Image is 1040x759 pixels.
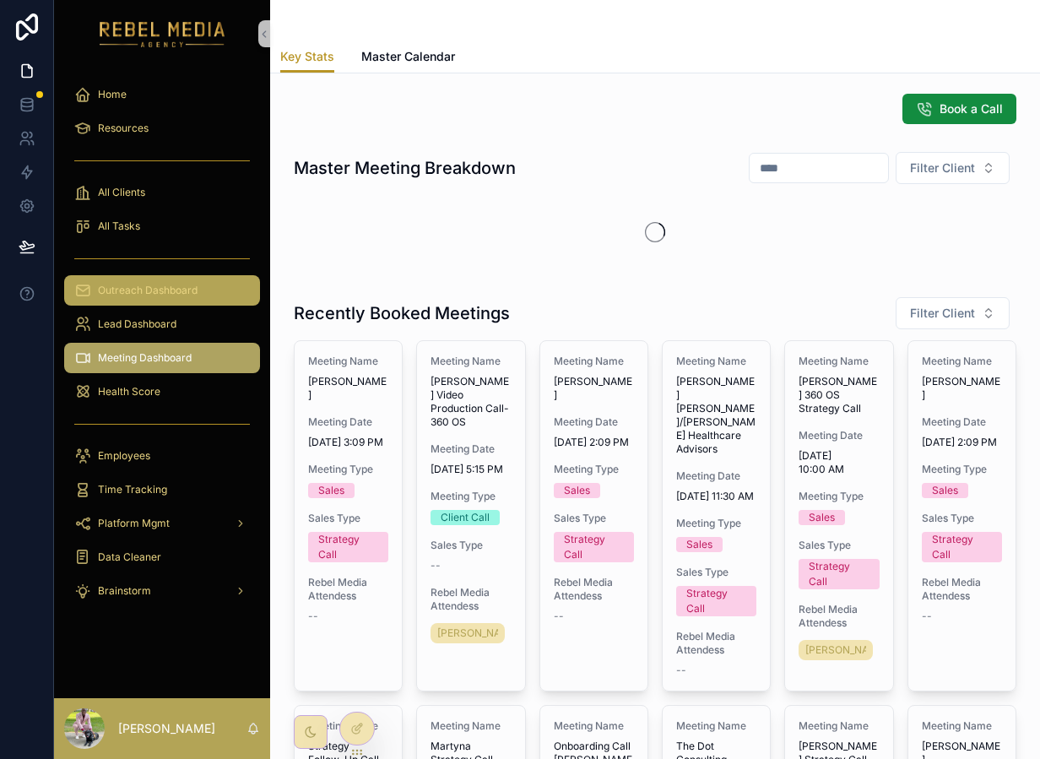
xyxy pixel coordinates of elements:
[308,576,388,603] span: Rebel Media Attendess
[64,177,260,208] a: All Clients
[64,377,260,407] a: Health Score
[554,355,634,368] span: Meeting Name
[98,483,167,496] span: Time Tracking
[676,490,756,503] span: [DATE] 11:30 AM
[308,610,318,623] span: --
[676,664,686,677] span: --
[431,623,504,643] a: [PERSON_NAME]
[676,469,756,483] span: Meeting Date
[922,719,1002,733] span: Meeting Name
[98,584,151,598] span: Brainstorm
[54,68,270,628] div: scrollable content
[308,512,388,525] span: Sales Type
[922,512,1002,525] span: Sales Type
[554,719,634,733] span: Meeting Name
[98,220,140,233] span: All Tasks
[431,490,511,503] span: Meeting Type
[64,309,260,339] a: Lead Dashboard
[64,474,260,505] a: Time Tracking
[318,532,378,562] div: Strategy Call
[932,483,958,498] div: Sales
[922,375,1002,402] span: [PERSON_NAME]
[799,640,872,660] a: [PERSON_NAME]
[922,415,1002,429] span: Meeting Date
[799,539,879,552] span: Sales Type
[554,415,634,429] span: Meeting Date
[431,586,511,613] span: Rebel Media Attendess
[431,463,511,476] span: [DATE] 5:15 PM
[64,508,260,539] a: Platform Mgmt
[64,576,260,606] a: Brainstorm
[98,550,161,564] span: Data Cleaner
[799,375,879,415] span: [PERSON_NAME] 360 OS Strategy Call
[308,375,388,402] span: [PERSON_NAME]
[308,415,388,429] span: Meeting Date
[922,463,1002,476] span: Meeting Type
[554,436,634,449] span: [DATE] 2:09 PM
[280,48,334,65] span: Key Stats
[64,275,260,306] a: Outreach Dashboard
[431,442,511,456] span: Meeting Date
[98,449,150,463] span: Employees
[294,340,403,691] a: Meeting Name[PERSON_NAME]Meeting Date[DATE] 3:09 PMMeeting TypeSalesSales TypeStrategy CallRebel ...
[64,343,260,373] a: Meeting Dashboard
[431,719,511,733] span: Meeting Name
[896,297,1010,329] button: Select Button
[64,441,260,471] a: Employees
[564,483,590,498] div: Sales
[932,532,992,562] div: Strategy Call
[280,41,334,73] a: Key Stats
[308,355,388,368] span: Meeting Name
[902,94,1016,124] button: Book a Call
[805,643,865,657] span: [PERSON_NAME]
[799,449,879,476] span: [DATE] 10:00 AM
[64,211,260,241] a: All Tasks
[809,510,835,525] div: Sales
[431,375,511,429] span: [PERSON_NAME] Video Production Call- 360 OS
[431,355,511,368] span: Meeting Name
[564,532,624,562] div: Strategy Call
[441,510,490,525] div: Client Call
[431,559,441,572] span: --
[98,351,192,365] span: Meeting Dashboard
[318,483,344,498] div: Sales
[416,340,525,691] a: Meeting Name[PERSON_NAME] Video Production Call- 360 OSMeeting Date[DATE] 5:15 PMMeeting TypeClie...
[784,340,893,691] a: Meeting Name[PERSON_NAME] 360 OS Strategy CallMeeting Date[DATE] 10:00 AMMeeting TypeSalesSales T...
[64,79,260,110] a: Home
[554,610,564,623] span: --
[98,88,127,101] span: Home
[676,719,756,733] span: Meeting Name
[294,156,516,180] h1: Master Meeting Breakdown
[799,490,879,503] span: Meeting Type
[799,719,879,733] span: Meeting Name
[910,160,975,176] span: Filter Client
[361,48,455,65] span: Master Calendar
[98,517,170,530] span: Platform Mgmt
[554,463,634,476] span: Meeting Type
[662,340,771,691] a: Meeting Name[PERSON_NAME] [PERSON_NAME]/[PERSON_NAME] Healthcare AdvisorsMeeting Date[DATE] 11:30...
[676,630,756,657] span: Rebel Media Attendess
[922,576,1002,603] span: Rebel Media Attendess
[98,186,145,199] span: All Clients
[431,539,511,552] span: Sales Type
[98,317,176,331] span: Lead Dashboard
[799,355,879,368] span: Meeting Name
[896,152,1010,184] button: Select Button
[118,720,215,737] p: [PERSON_NAME]
[799,603,879,630] span: Rebel Media Attendess
[686,537,712,552] div: Sales
[554,576,634,603] span: Rebel Media Attendess
[98,122,149,135] span: Resources
[809,559,869,589] div: Strategy Call
[98,385,160,398] span: Health Score
[98,284,198,297] span: Outreach Dashboard
[922,355,1002,368] span: Meeting Name
[100,20,225,47] img: App logo
[676,355,756,368] span: Meeting Name
[64,542,260,572] a: Data Cleaner
[308,436,388,449] span: [DATE] 3:09 PM
[676,566,756,579] span: Sales Type
[554,375,634,402] span: [PERSON_NAME]
[907,340,1016,691] a: Meeting Name[PERSON_NAME]Meeting Date[DATE] 2:09 PMMeeting TypeSalesSales TypeStrategy CallRebel ...
[910,305,975,322] span: Filter Client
